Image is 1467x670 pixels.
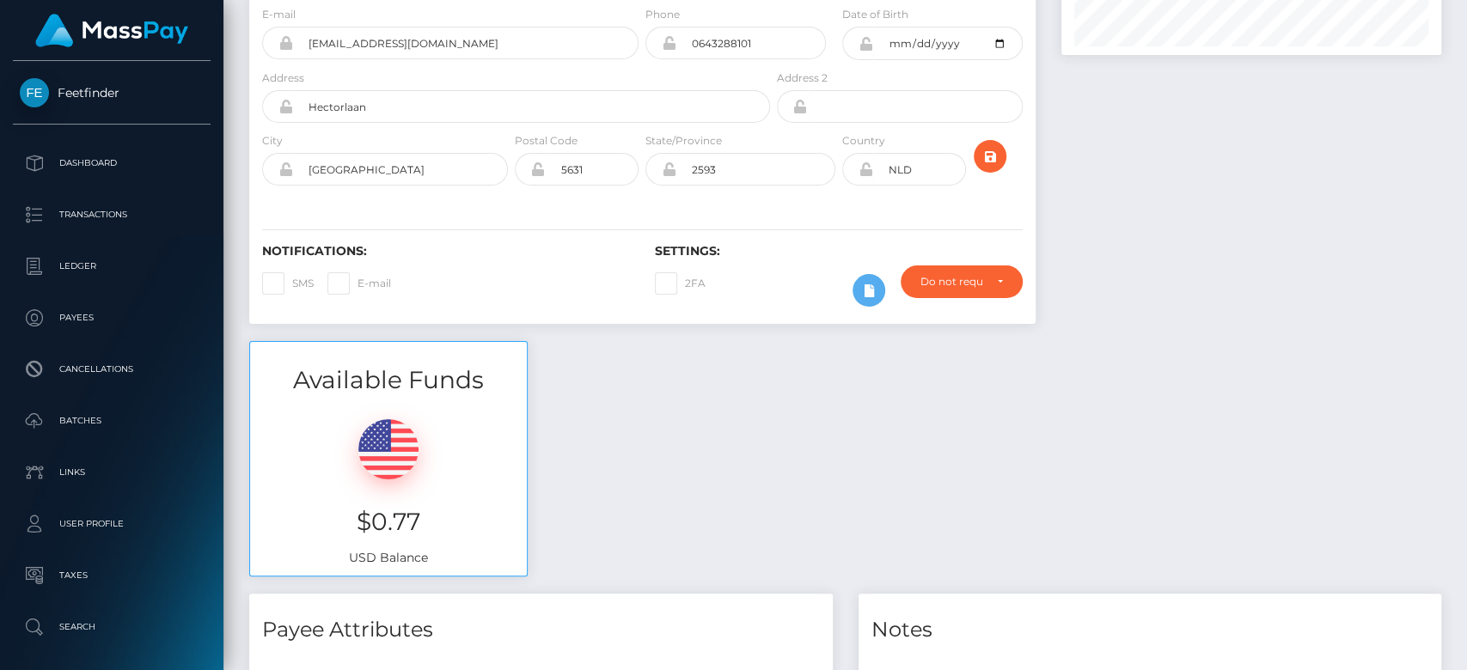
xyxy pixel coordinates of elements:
h6: Settings: [655,244,1022,259]
label: Postal Code [515,133,578,149]
p: Links [20,460,204,485]
div: Do not require [920,275,982,289]
p: Search [20,614,204,640]
button: Do not require [901,265,1022,298]
span: Feetfinder [13,85,211,100]
img: USD.png [358,419,419,479]
a: Links [13,451,211,494]
h4: Notes [871,615,1429,645]
h3: Available Funds [250,363,527,397]
label: Address 2 [777,70,828,86]
p: Batches [20,408,204,434]
h6: Notifications: [262,244,629,259]
a: Dashboard [13,142,211,185]
h4: Payee Attributes [262,615,820,645]
a: Cancellations [13,348,211,391]
label: E-mail [327,272,391,295]
label: City [262,133,283,149]
label: Country [842,133,885,149]
label: Phone [645,7,680,22]
a: Search [13,606,211,649]
a: User Profile [13,502,211,545]
img: MassPay Logo [35,14,188,47]
label: SMS [262,272,314,295]
p: User Profile [20,511,204,537]
div: USD Balance [250,398,527,576]
p: Cancellations [20,356,204,382]
a: Payees [13,296,211,339]
label: Address [262,70,304,86]
a: Batches [13,399,211,442]
a: Ledger [13,245,211,288]
p: Transactions [20,202,204,228]
a: Taxes [13,554,211,597]
label: E-mail [262,7,296,22]
p: Dashboard [20,150,204,176]
label: Date of Birth [842,7,908,22]
p: Payees [20,305,204,331]
a: Transactions [13,193,211,236]
img: Feetfinder [20,78,49,107]
label: 2FA [655,272,706,295]
p: Ledger [20,253,204,279]
h3: $0.77 [263,505,514,539]
label: State/Province [645,133,722,149]
p: Taxes [20,563,204,588]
